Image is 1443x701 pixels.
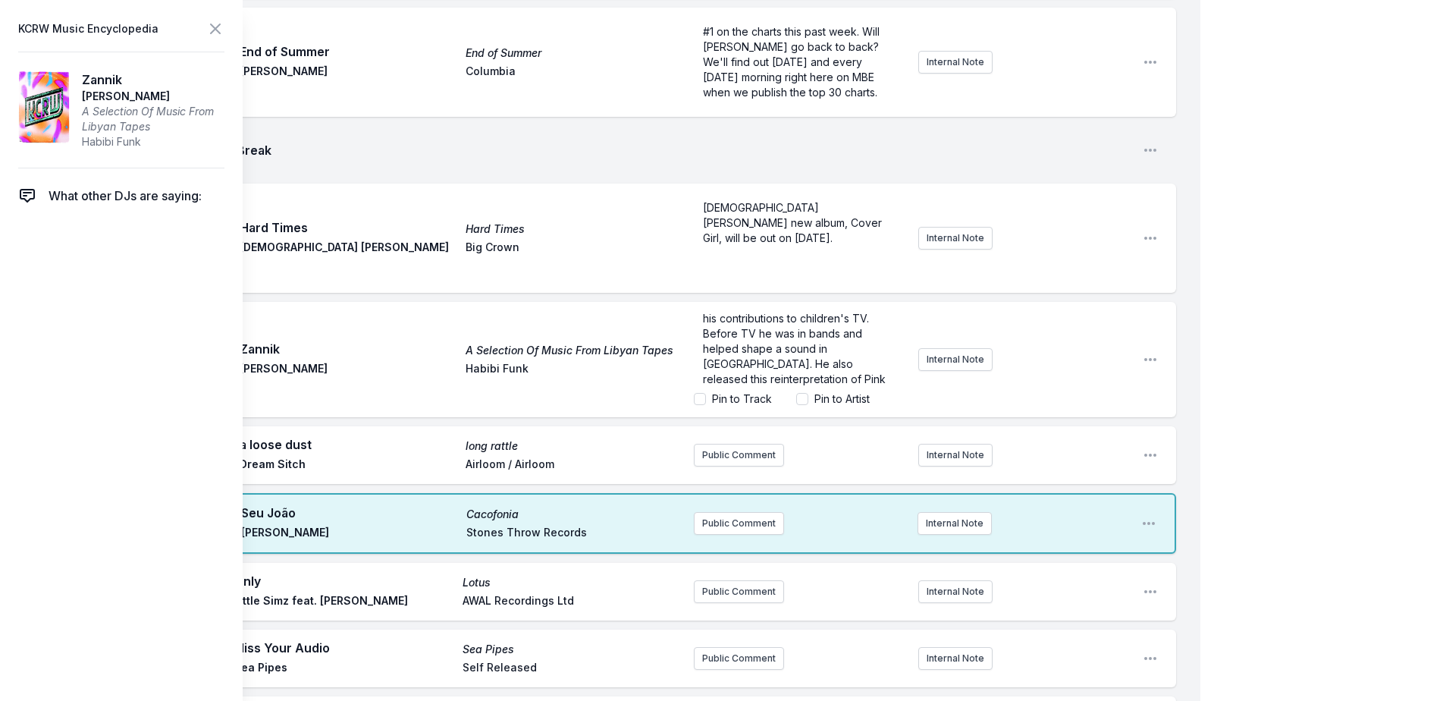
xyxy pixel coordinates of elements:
[1143,55,1158,70] button: Open playlist item options
[918,227,993,250] button: Internal Note
[82,71,224,89] span: Zannik
[234,593,453,611] span: Little Simz feat. [PERSON_NAME]
[703,25,883,99] span: #1 on the charts this past week. Will [PERSON_NAME] go back to back? We'll find out [DATE] and ev...
[240,42,456,61] span: End of Summer
[1143,143,1158,158] button: Open playlist item options
[466,343,682,358] span: A Selection Of Music From Libyan Tapes
[18,71,70,143] img: A Selection Of Music From Libyan Tapes
[1143,231,1158,246] button: Open playlist item options
[694,512,784,535] button: Public Comment
[82,89,224,104] span: [PERSON_NAME]
[463,575,682,590] span: Lotus
[463,642,682,657] span: Sea Pipes
[918,647,993,670] button: Internal Note
[918,51,993,74] button: Internal Note
[466,361,682,379] span: Habibi Funk
[1141,516,1156,531] button: Open playlist item options
[694,580,784,603] button: Public Comment
[234,639,453,657] span: Miss Your Audio
[240,218,456,237] span: Hard Times
[694,647,784,670] button: Public Comment
[918,512,992,535] button: Internal Note
[240,457,456,475] span: Dream Sitch
[240,435,456,454] span: a loose dust
[814,391,870,407] label: Pin to Artist
[234,572,453,590] span: Only
[1143,651,1158,666] button: Open playlist item options
[240,361,456,379] span: [PERSON_NAME]
[237,141,1131,159] span: Break
[1143,584,1158,599] button: Open playlist item options
[466,457,682,475] span: Airloom / Airloom
[49,187,202,205] span: What other DJs are saying:
[466,46,682,61] span: End of Summer
[240,64,456,82] span: [PERSON_NAME]
[234,660,453,678] span: Sea Pipes
[1143,352,1158,367] button: Open playlist item options
[712,391,772,407] label: Pin to Track
[463,660,682,678] span: Self Released
[703,201,885,244] span: [DEMOGRAPHIC_DATA] [PERSON_NAME] new album, Cover Girl, will be out on [DATE].
[82,134,224,149] span: Habibi Funk
[240,340,456,358] span: Zannik
[18,18,158,39] span: KCRW Music Encyclopedia
[466,525,682,543] span: Stones Throw Records
[918,348,993,371] button: Internal Note
[466,222,682,237] span: Hard Times
[918,444,993,467] button: Internal Note
[1143,448,1158,463] button: Open playlist item options
[241,504,457,522] span: Seu João
[918,580,993,603] button: Internal Note
[694,444,784,467] button: Public Comment
[466,240,682,258] span: Big Crown
[240,240,456,258] span: [DEMOGRAPHIC_DATA] [PERSON_NAME]
[241,525,457,543] span: [PERSON_NAME]
[466,507,682,522] span: Cacofonia
[466,439,682,454] span: long rattle
[466,64,682,82] span: Columbia
[463,593,682,611] span: AWAL Recordings Ltd
[82,104,224,134] span: A Selection Of Music From Libyan Tapes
